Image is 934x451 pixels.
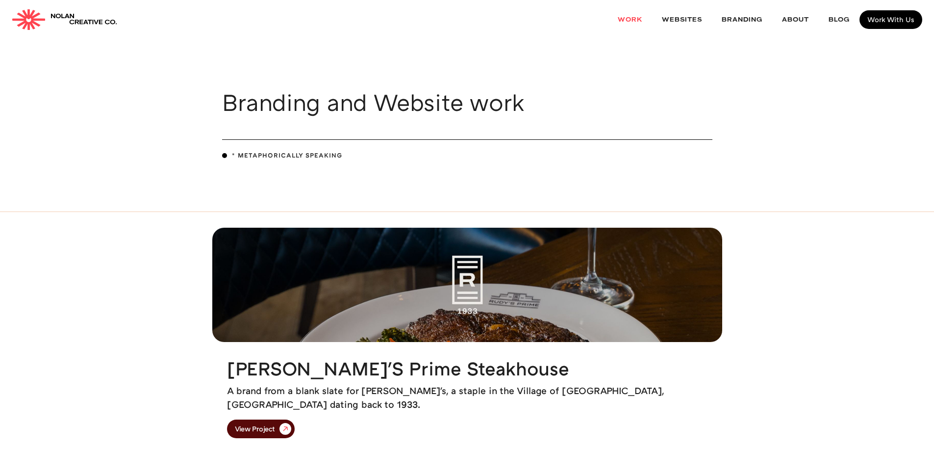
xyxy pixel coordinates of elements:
a: Blog [819,7,859,33]
h2: [PERSON_NAME]'s Prime Steakhouse [227,357,569,379]
h1: Branding and Website work [222,88,565,117]
div: Work With Us [867,16,914,23]
img: Nolan Creative Co. [12,9,46,30]
a: websites [652,7,712,33]
a: Work [608,7,652,33]
p: A brand from a blank slate for [PERSON_NAME]'s, a staple in the Village of [GEOGRAPHIC_DATA], [GE... [227,384,707,412]
a: home [12,9,117,30]
a: View Project [227,420,295,438]
a: Branding [712,7,772,33]
div: * metaphorically speaking [232,152,342,159]
div: View Project [235,425,275,432]
a: About [772,7,819,33]
a: Work With Us [859,10,922,29]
